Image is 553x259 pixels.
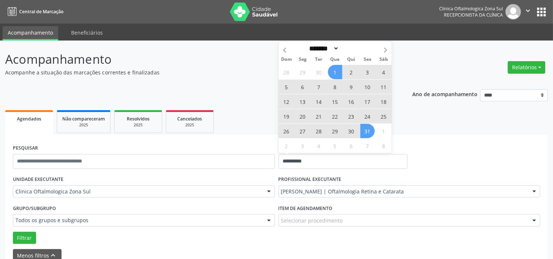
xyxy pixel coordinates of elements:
span: Outubro 19, 2025 [279,109,294,123]
span: Outubro 23, 2025 [344,109,358,123]
span: Outubro 20, 2025 [295,109,310,123]
label: UNIDADE EXECUTANTE [13,174,63,185]
span: Qua [327,57,343,62]
a: Central de Marcação [5,6,63,18]
span: Outubro 7, 2025 [312,80,326,94]
select: Month [307,45,339,52]
p: Acompanhamento [5,50,385,69]
label: Grupo/Subgrupo [13,203,56,214]
span: Novembro 5, 2025 [328,139,342,153]
span: Outubro 12, 2025 [279,94,294,109]
span: Outubro 2, 2025 [344,65,358,79]
span: Outubro 5, 2025 [279,80,294,94]
label: PESQUISAR [13,143,38,154]
span: Novembro 2, 2025 [279,139,294,153]
input: Year [339,45,363,52]
span: Dom [279,57,295,62]
div: 2025 [120,122,157,128]
span: [PERSON_NAME] | Oftalmologia Retina e Catarata [281,188,525,195]
span: Outubro 24, 2025 [360,109,375,123]
button:  [521,4,535,20]
span: Setembro 29, 2025 [295,65,310,79]
span: Outubro 28, 2025 [312,124,326,138]
span: Outubro 10, 2025 [360,80,375,94]
span: Sáb [375,57,392,62]
i:  [524,7,532,15]
span: Outubro 18, 2025 [377,94,391,109]
span: Novembro 7, 2025 [360,139,375,153]
span: Outubro 15, 2025 [328,94,342,109]
span: Todos os grupos e subgrupos [15,217,260,224]
span: Clinica Oftalmologica Zona Sul [15,188,260,195]
span: Outubro 30, 2025 [344,124,358,138]
label: PROFISSIONAL EXECUTANTE [279,174,342,185]
span: Qui [343,57,359,62]
span: Ter [311,57,327,62]
span: Outubro 31, 2025 [360,124,375,138]
span: Outubro 22, 2025 [328,109,342,123]
span: Outubro 14, 2025 [312,94,326,109]
span: Selecionar procedimento [281,217,343,224]
span: Outubro 13, 2025 [295,94,310,109]
span: Cancelados [178,116,202,122]
span: Outubro 26, 2025 [279,124,294,138]
span: Recepcionista da clínica [444,12,503,18]
span: Sex [359,57,375,62]
img: img [505,4,521,20]
span: Não compareceram [62,116,105,122]
span: Novembro 6, 2025 [344,139,358,153]
button: Relatórios [508,61,545,74]
div: Clinica Oftalmologica Zona Sul [439,6,503,12]
button: Filtrar [13,232,36,244]
span: Novembro 3, 2025 [295,139,310,153]
span: Central de Marcação [19,8,63,15]
span: Outubro 29, 2025 [328,124,342,138]
button: apps [535,6,548,18]
span: Outubro 3, 2025 [360,65,375,79]
span: Setembro 28, 2025 [279,65,294,79]
div: 2025 [62,122,105,128]
a: Acompanhamento [3,26,58,41]
span: Setembro 30, 2025 [312,65,326,79]
label: Item de agendamento [279,203,333,214]
p: Acompanhe a situação das marcações correntes e finalizadas [5,69,385,76]
span: Seg [295,57,311,62]
span: Novembro 8, 2025 [377,139,391,153]
span: Resolvidos [127,116,150,122]
span: Agendados [17,116,41,122]
div: 2025 [171,122,208,128]
span: Outubro 1, 2025 [328,65,342,79]
span: Outubro 8, 2025 [328,80,342,94]
p: Ano de acompanhamento [412,89,477,98]
span: Outubro 25, 2025 [377,109,391,123]
span: Outubro 17, 2025 [360,94,375,109]
span: Novembro 1, 2025 [377,124,391,138]
span: Outubro 4, 2025 [377,65,391,79]
span: Outubro 21, 2025 [312,109,326,123]
span: Outubro 9, 2025 [344,80,358,94]
span: Novembro 4, 2025 [312,139,326,153]
span: Outubro 16, 2025 [344,94,358,109]
span: Outubro 27, 2025 [295,124,310,138]
span: Outubro 6, 2025 [295,80,310,94]
span: Outubro 11, 2025 [377,80,391,94]
a: Beneficiários [66,26,108,39]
